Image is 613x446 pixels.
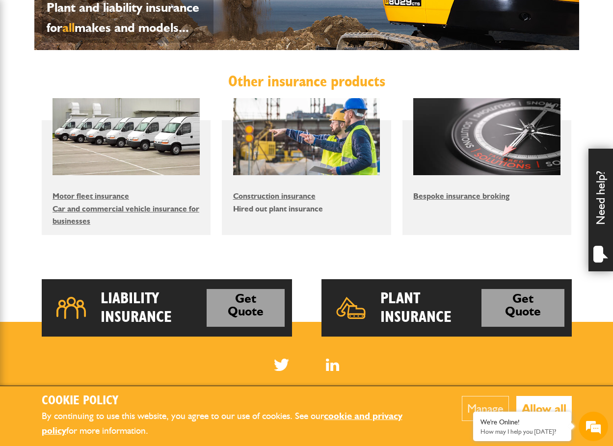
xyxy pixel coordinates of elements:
[42,72,572,91] h2: Other insurance products
[101,289,207,327] h2: Liability Insurance
[13,178,179,294] textarea: Type your message and hit 'Enter'
[42,394,432,409] h2: Cookie Policy
[13,91,179,112] input: Enter your last name
[207,289,284,327] a: Get Quote
[481,289,564,327] a: Get Quote
[62,20,75,35] span: all
[51,55,165,68] div: Chat with us now
[42,410,402,437] a: cookie and privacy policy
[516,396,572,421] button: Allow all
[233,204,323,213] a: Hired out plant insurance
[42,409,432,439] p: By continuing to use this website, you agree to our use of cookies. See our for more information.
[480,428,564,435] p: How may I help you today?
[413,98,560,175] img: Bespoke insurance broking
[326,359,339,371] img: Linked In
[17,54,41,68] img: d_20077148190_company_1631870298795_20077148190
[380,289,481,327] h2: Plant Insurance
[233,98,380,175] img: Construction insurance
[53,191,129,201] a: Motor fleet insurance
[413,191,509,201] a: Bespoke insurance broking
[462,396,509,421] button: Manage
[161,5,185,28] div: Minimize live chat window
[53,98,200,175] img: Motor fleet insurance
[13,149,179,170] input: Enter your phone number
[480,418,564,426] div: We're Online!
[274,359,289,371] img: Twitter
[233,191,316,201] a: Construction insurance
[53,204,199,226] a: Car and commercial vehicle insurance for businesses
[326,359,339,371] a: LinkedIn
[133,302,178,315] em: Start Chat
[588,149,613,271] div: Need help?
[13,120,179,141] input: Enter your email address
